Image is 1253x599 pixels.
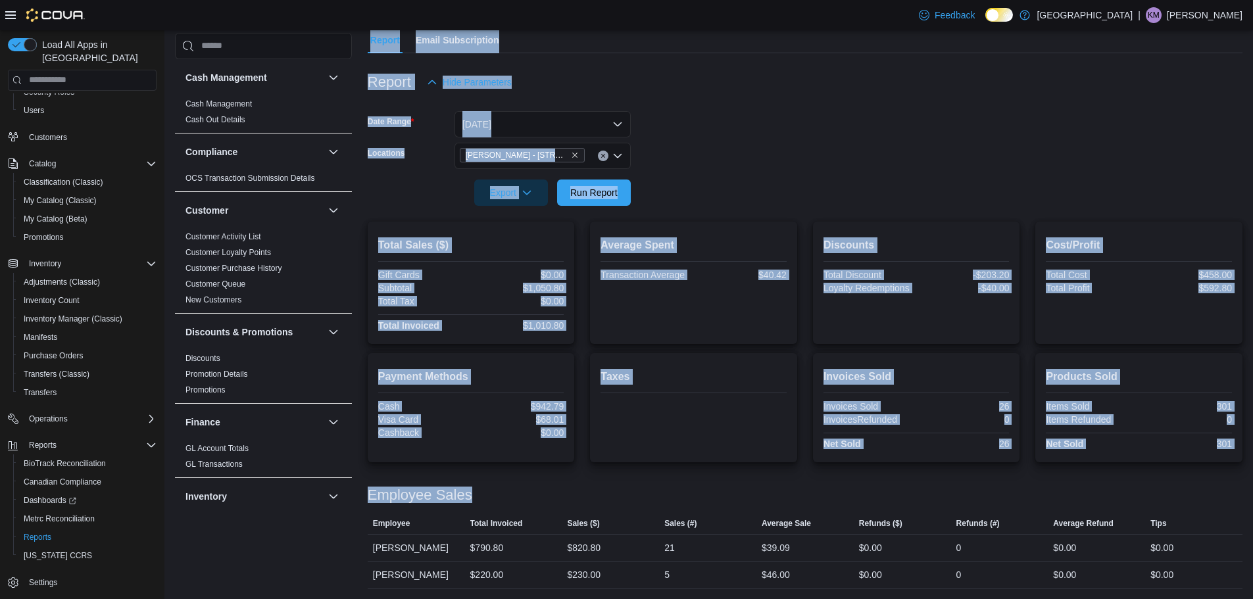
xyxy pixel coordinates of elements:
[326,70,341,85] button: Cash Management
[24,477,101,487] span: Canadian Compliance
[29,132,67,143] span: Customers
[13,473,162,491] button: Canadian Compliance
[18,229,157,245] span: Promotions
[18,193,102,208] a: My Catalog (Classic)
[24,232,64,243] span: Promotions
[185,204,228,217] h3: Customer
[18,311,128,327] a: Inventory Manager (Classic)
[18,456,111,471] a: BioTrack Reconciliation
[13,510,162,528] button: Metrc Reconciliation
[697,270,787,280] div: $40.42
[1142,414,1232,425] div: 0
[24,411,73,427] button: Operations
[185,232,261,241] a: Customer Activity List
[13,528,162,546] button: Reports
[378,283,468,293] div: Subtotal
[175,441,352,477] div: Finance
[24,214,87,224] span: My Catalog (Beta)
[474,180,548,206] button: Export
[326,324,341,340] button: Discounts & Promotions
[3,155,162,173] button: Catalog
[443,76,512,89] span: Hide Parameters
[378,414,468,425] div: Visa Card
[1046,414,1136,425] div: Items Refunded
[18,311,157,327] span: Inventory Manager (Classic)
[18,456,157,471] span: BioTrack Reconciliation
[185,71,267,84] h3: Cash Management
[185,174,315,183] a: OCS Transaction Submission Details
[1046,369,1232,385] h2: Products Sold
[24,550,92,561] span: [US_STATE] CCRS
[24,411,157,427] span: Operations
[598,151,608,161] button: Clear input
[1150,567,1173,583] div: $0.00
[24,277,100,287] span: Adjustments (Classic)
[18,103,157,118] span: Users
[29,258,61,269] span: Inventory
[29,577,57,588] span: Settings
[368,562,465,588] div: [PERSON_NAME]
[474,296,564,306] div: $0.00
[26,9,85,22] img: Cova
[13,191,162,210] button: My Catalog (Classic)
[570,186,618,199] span: Run Report
[326,414,341,430] button: Finance
[24,387,57,398] span: Transfers
[185,444,249,453] a: GL Account Totals
[185,248,271,257] a: Customer Loyalty Points
[13,173,162,191] button: Classification (Classic)
[378,427,468,438] div: Cashback
[18,529,157,545] span: Reports
[18,385,62,400] a: Transfers
[13,546,162,565] button: [US_STATE] CCRS
[823,237,1010,253] h2: Discounts
[185,443,249,454] span: GL Account Totals
[185,114,245,125] span: Cash Out Details
[175,170,352,191] div: Compliance
[185,370,248,379] a: Promotion Details
[29,158,56,169] span: Catalog
[185,173,315,183] span: OCS Transaction Submission Details
[185,115,245,124] a: Cash Out Details
[557,180,631,206] button: Run Report
[1053,567,1076,583] div: $0.00
[185,263,282,274] span: Customer Purchase History
[18,103,49,118] a: Users
[18,385,157,400] span: Transfers
[378,237,564,253] h2: Total Sales ($)
[919,414,1009,425] div: 0
[474,414,564,425] div: $68.01
[24,574,157,590] span: Settings
[37,38,157,64] span: Load All Apps in [GEOGRAPHIC_DATA]
[470,540,504,556] div: $790.80
[185,231,261,242] span: Customer Activity List
[474,427,564,438] div: $0.00
[185,385,226,395] span: Promotions
[914,2,980,28] a: Feedback
[18,211,157,227] span: My Catalog (Beta)
[18,293,157,308] span: Inventory Count
[935,9,975,22] span: Feedback
[474,401,564,412] div: $942.79
[416,27,499,53] span: Email Subscription
[1142,401,1232,412] div: 301
[13,347,162,365] button: Purchase Orders
[823,270,914,280] div: Total Discount
[1142,283,1232,293] div: $592.80
[378,320,439,331] strong: Total Invoiced
[455,111,631,137] button: [DATE]
[185,369,248,379] span: Promotion Details
[13,210,162,228] button: My Catalog (Beta)
[1150,518,1166,529] span: Tips
[185,295,241,304] a: New Customers
[24,514,95,524] span: Metrc Reconciliation
[185,353,220,364] span: Discounts
[18,474,107,490] a: Canadian Compliance
[185,279,245,289] a: Customer Queue
[18,492,157,508] span: Dashboards
[185,490,227,503] h3: Inventory
[24,495,76,506] span: Dashboards
[985,8,1013,22] input: Dark Mode
[859,567,882,583] div: $0.00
